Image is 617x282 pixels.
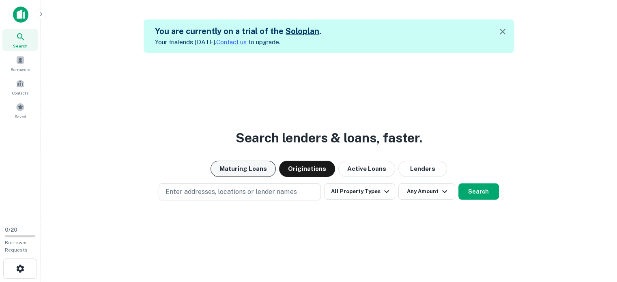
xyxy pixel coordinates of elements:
button: All Property Types [324,183,395,200]
button: Lenders [398,161,447,177]
a: Soloplan [286,26,319,36]
img: capitalize-icon.png [13,6,28,23]
button: Originations [279,161,335,177]
button: Any Amount [398,183,455,200]
button: Maturing Loans [211,161,276,177]
a: Borrowers [2,52,38,74]
p: Your trial ends [DATE]. to upgrade. [155,37,321,47]
span: Contacts [12,90,28,96]
h3: Search lenders & loans, faster. [236,128,422,148]
button: Active Loans [338,161,395,177]
button: Search [458,183,499,200]
span: Borrowers [11,66,30,73]
a: Contacts [2,76,38,98]
iframe: Chat Widget [576,217,617,256]
span: Borrower Requests [5,240,28,253]
button: Enter addresses, locations or lender names [159,183,321,200]
a: Contact us [216,39,247,45]
a: Saved [2,99,38,121]
h5: You are currently on a trial of the . [155,25,321,37]
span: 0 / 20 [5,227,17,233]
span: Saved [15,113,26,120]
a: Search [2,29,38,51]
p: Enter addresses, locations or lender names [166,187,297,197]
span: Search [13,43,28,49]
